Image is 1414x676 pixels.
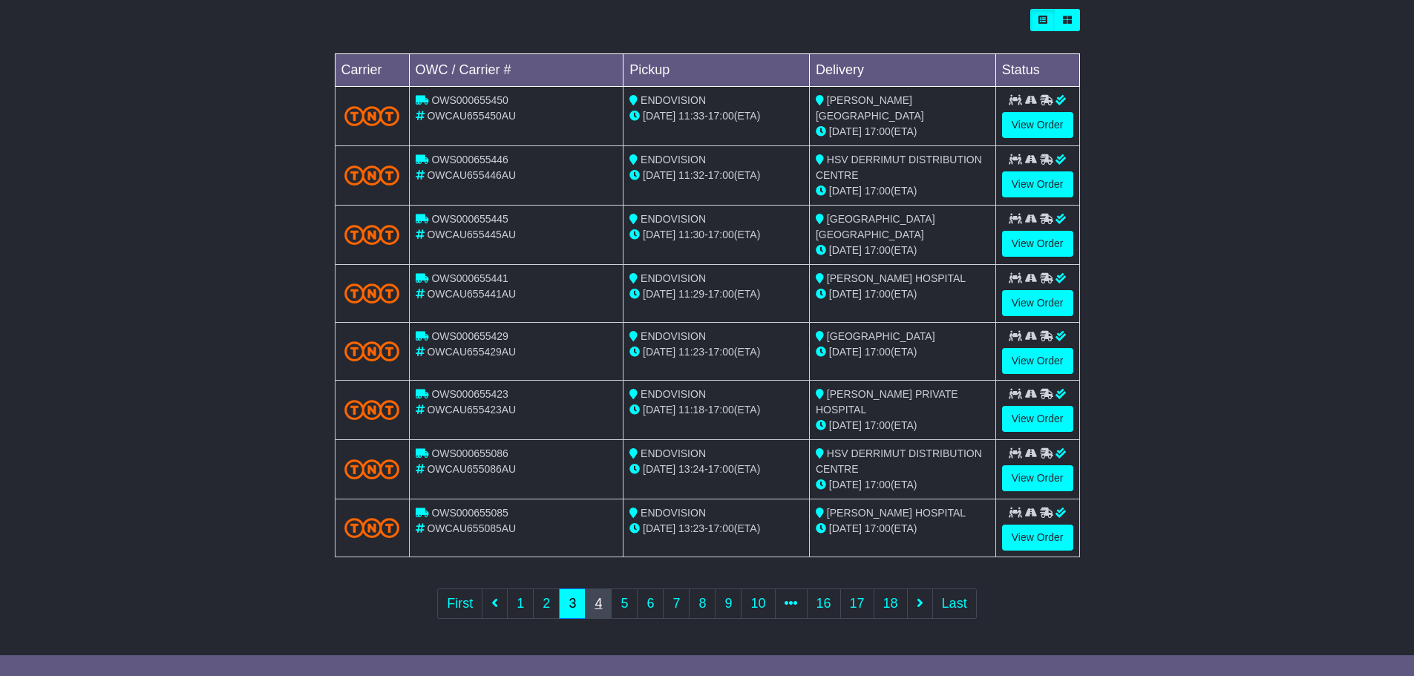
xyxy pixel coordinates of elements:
img: TNT_Domestic.png [344,106,400,126]
a: View Order [1002,406,1073,432]
div: (ETA) [816,243,989,258]
span: 17:00 [708,110,734,122]
span: 17:00 [708,463,734,475]
a: 6 [637,588,664,619]
span: 13:23 [678,522,704,534]
span: [GEOGRAPHIC_DATA] [827,330,935,342]
img: TNT_Domestic.png [344,518,400,538]
img: TNT_Domestic.png [344,165,400,186]
span: 13:24 [678,463,704,475]
span: [DATE] [829,244,862,256]
span: 17:00 [708,169,734,181]
span: OWS000655085 [431,507,508,519]
td: Carrier [335,54,409,87]
span: 17:00 [865,346,891,358]
span: OWS000655446 [431,154,508,165]
span: [DATE] [829,479,862,490]
div: (ETA) [816,286,989,302]
span: OWS000655450 [431,94,508,106]
a: 4 [585,588,612,619]
span: [DATE] [829,185,862,197]
span: [GEOGRAPHIC_DATA] [GEOGRAPHIC_DATA] [816,213,935,240]
span: 17:00 [708,229,734,240]
span: [DATE] [643,169,675,181]
span: 17:00 [865,185,891,197]
span: [DATE] [643,110,675,122]
a: 16 [807,588,841,619]
span: [DATE] [643,463,675,475]
span: [DATE] [829,522,862,534]
span: 17:00 [865,125,891,137]
span: OWCAU655086AU [427,463,516,475]
div: - (ETA) [629,286,803,302]
span: [DATE] [643,288,675,300]
div: - (ETA) [629,462,803,477]
span: OWS000655429 [431,330,508,342]
div: - (ETA) [629,168,803,183]
td: Pickup [623,54,810,87]
span: [DATE] [829,346,862,358]
img: TNT_Domestic.png [344,341,400,361]
span: [PERSON_NAME][GEOGRAPHIC_DATA] [816,94,924,122]
span: ENDOVISION [641,507,706,519]
img: TNT_Domestic.png [344,459,400,479]
span: OWCAU655441AU [427,288,516,300]
a: 1 [507,588,534,619]
div: - (ETA) [629,108,803,124]
span: [DATE] [829,125,862,137]
span: OWS000655445 [431,213,508,225]
span: OWCAU655085AU [427,522,516,534]
span: [DATE] [643,229,675,240]
span: 11:18 [678,404,704,416]
td: Delivery [809,54,995,87]
a: View Order [1002,348,1073,374]
a: 8 [689,588,716,619]
span: ENDOVISION [641,213,706,225]
span: 17:00 [708,522,734,534]
span: OWS000655086 [431,447,508,459]
span: HSV DERRIMUT DISTRIBUTION CENTRE [816,154,982,181]
a: 10 [741,588,775,619]
span: 17:00 [865,419,891,431]
a: View Order [1002,465,1073,491]
span: 17:00 [708,346,734,358]
span: OWCAU655450AU [427,110,516,122]
span: [DATE] [643,346,675,358]
img: TNT_Domestic.png [344,283,400,303]
span: 11:23 [678,346,704,358]
a: 18 [874,588,908,619]
div: - (ETA) [629,344,803,360]
a: View Order [1002,112,1073,138]
a: 17 [840,588,874,619]
span: 17:00 [865,479,891,490]
span: [PERSON_NAME] PRIVATE HOSPITAL [816,388,958,416]
span: 11:30 [678,229,704,240]
div: (ETA) [816,477,989,493]
a: 9 [715,588,742,619]
div: - (ETA) [629,402,803,418]
span: 11:33 [678,110,704,122]
span: [DATE] [829,419,862,431]
span: OWS000655423 [431,388,508,400]
span: OWS000655441 [431,272,508,284]
div: (ETA) [816,418,989,433]
span: ENDOVISION [641,447,706,459]
div: (ETA) [816,124,989,140]
a: 7 [663,588,690,619]
a: 5 [611,588,638,619]
span: 17:00 [865,522,891,534]
div: (ETA) [816,183,989,199]
img: TNT_Domestic.png [344,400,400,420]
span: [DATE] [829,288,862,300]
span: HSV DERRIMUT DISTRIBUTION CENTRE [816,447,982,475]
a: View Order [1002,525,1073,551]
a: View Order [1002,290,1073,316]
div: - (ETA) [629,521,803,536]
a: 2 [533,588,560,619]
span: ENDOVISION [641,388,706,400]
span: ENDOVISION [641,272,706,284]
span: 17:00 [708,404,734,416]
span: OWCAU655423AU [427,404,516,416]
div: (ETA) [816,344,989,360]
div: (ETA) [816,521,989,536]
